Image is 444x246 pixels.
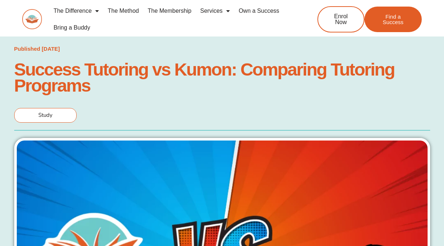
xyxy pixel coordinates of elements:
a: The Difference [49,3,104,19]
a: Services [196,3,234,19]
span: Enrol Now [329,14,353,25]
nav: Menu [49,3,295,36]
a: Enrol Now [317,6,364,32]
a: Find a Success [364,7,422,32]
a: Published [DATE] [14,44,60,54]
span: Study [38,111,53,119]
a: The Method [103,3,143,19]
h1: Success Tutoring vs Kumon: Comparing Tutoring Programs [14,61,430,93]
a: The Membership [143,3,196,19]
span: Published [14,46,40,52]
span: Find a Success [375,14,411,25]
a: Bring a Buddy [49,19,95,36]
time: [DATE] [42,46,60,52]
a: Own a Success [234,3,283,19]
